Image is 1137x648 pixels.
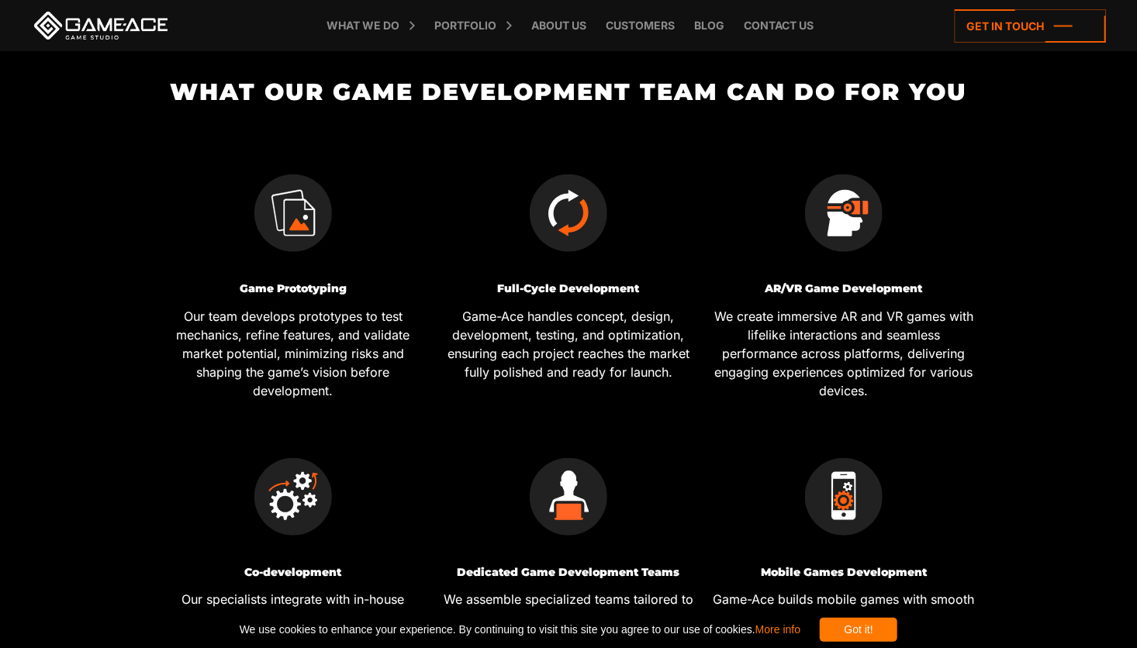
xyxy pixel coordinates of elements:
img: Mobile game development icon [805,458,883,536]
h3: AR/VR Game Development [712,283,976,295]
span: We use cookies to enhance your experience. By continuing to visit this site you agree to our use ... [240,618,800,642]
h2: What Our Game Development Team Can Do for You [156,79,982,105]
h3: Mobile Games Development [712,567,976,578]
div: Got it! [820,618,897,642]
a: More info [755,623,800,636]
img: Game maintenance services icon [254,458,332,536]
a: Get in touch [955,9,1106,43]
img: In-house team extension icon [530,458,607,536]
p: We create immersive AR and VR games with lifelike interactions and seamless performance across pl... [712,307,976,400]
img: Ar vr game development icon [805,174,883,252]
h3: Full-Сycle Development [437,283,700,295]
p: Our team develops prototypes to test mechanics, refine features, and validate market potential, m... [161,307,425,400]
h3: Game Prototyping [161,283,425,295]
h3: Dedicated Game Development Teams [437,567,700,578]
h3: Co-development [161,567,425,578]
img: Prototyping icon services [254,174,332,252]
img: Full cycle testing icon [530,174,607,252]
p: Game-Ace handles concept, design, development, testing, and optimization, ensuring each project r... [437,307,700,381]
